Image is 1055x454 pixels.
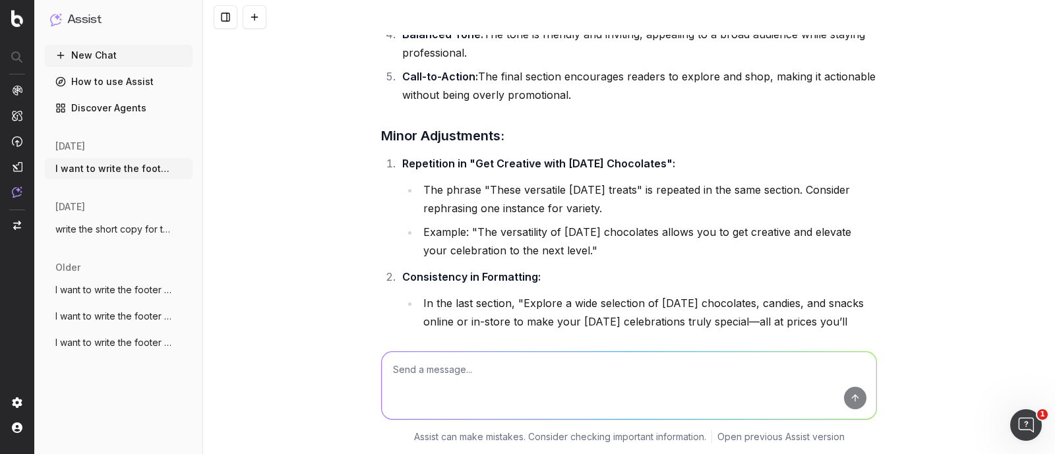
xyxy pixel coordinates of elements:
li: Example: "The versatility of [DATE] chocolates allows you to get creative and elevate your celebr... [419,223,877,260]
button: I want to write the footer text. The foo [45,306,193,327]
p: Assist can make mistakes. Consider checking important information. [414,430,706,443]
img: My account [12,422,22,433]
h1: Assist [67,11,102,29]
span: write the short copy for the url: https: [55,223,171,236]
span: I want to write the footer text. The foo [55,283,171,297]
iframe: Intercom live chat [1010,409,1042,441]
img: Intelligence [12,110,22,121]
img: Studio [12,161,22,172]
span: I want to write the footer text. The foo [55,162,171,175]
img: Setting [12,397,22,408]
img: Botify logo [11,10,23,27]
button: I want to write the footer text. The foo [45,332,193,353]
button: I want to write the footer text. The foo [45,158,193,179]
button: write the short copy for the url: https: [45,219,193,240]
button: I want to write the footer text. The foo [45,279,193,300]
strong: Consistency in Formatting: [402,270,541,283]
span: I want to write the footer text. The foo [55,310,171,323]
img: Assist [12,186,22,198]
button: New Chat [45,45,193,66]
span: [DATE] [55,140,85,153]
h3: Minor Adjustments: [381,125,877,146]
span: I want to write the footer text. The foo [55,336,171,349]
img: Switch project [13,221,21,230]
strong: Call-to-Action: [402,70,478,83]
a: How to use Assist [45,71,193,92]
span: older [55,261,80,274]
a: Discover Agents [45,98,193,119]
a: Open previous Assist version [717,430,845,443]
img: Analytics [12,85,22,96]
strong: Balanced Tone: [402,28,483,41]
strong: Repetition in "Get Creative with [DATE] Chocolates": [402,157,675,170]
li: The final section encourages readers to explore and shop, making it actionable without being over... [398,67,877,104]
img: Activation [12,136,22,147]
li: The tone is friendly and inviting, appealing to a broad audience while staying professional. [398,25,877,62]
span: 1 [1037,409,1048,420]
li: In the last section, "Explore a wide selection of [DATE] chocolates, candies, and snacks online o... [419,294,877,349]
span: [DATE] [55,200,85,213]
li: The phrase "These versatile [DATE] treats" is repeated in the same section. Consider rephrasing o... [419,181,877,217]
button: Assist [50,11,187,29]
img: Assist [50,13,62,26]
